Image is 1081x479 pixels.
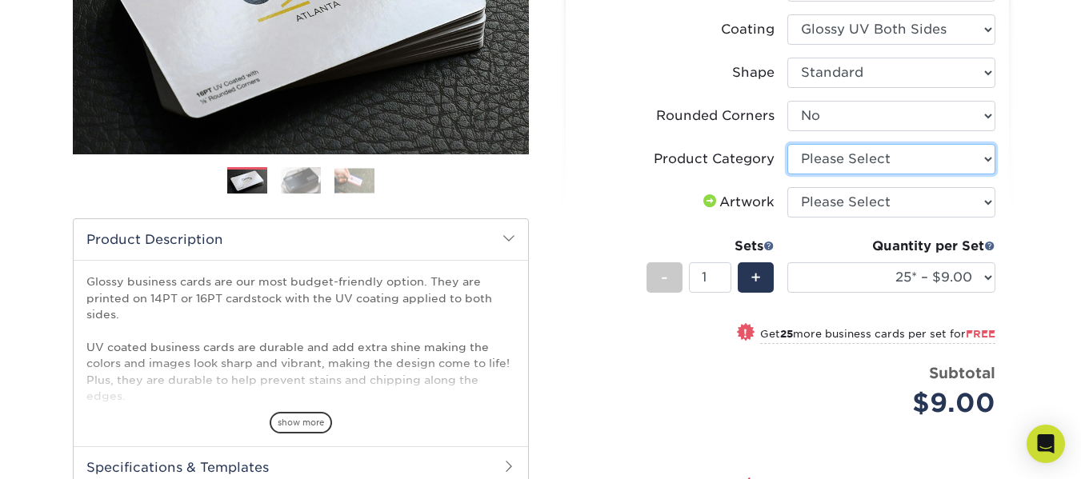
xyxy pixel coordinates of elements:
[760,328,995,344] small: Get more business cards per set for
[743,325,747,341] span: !
[334,168,374,193] img: Business Cards 03
[929,364,995,381] strong: Subtotal
[799,384,995,422] div: $9.00
[647,237,775,256] div: Sets
[270,412,332,433] span: show more
[732,63,775,82] div: Shape
[700,193,775,212] div: Artwork
[1027,425,1065,463] div: Open Intercom Messenger
[281,166,321,194] img: Business Cards 02
[966,328,995,340] span: FREE
[656,106,775,126] div: Rounded Corners
[780,328,793,340] strong: 25
[654,150,775,169] div: Product Category
[721,20,775,39] div: Coating
[751,265,761,289] span: +
[74,219,528,260] h2: Product Description
[787,237,995,256] div: Quantity per Set
[661,265,668,289] span: -
[227,162,267,202] img: Business Cards 01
